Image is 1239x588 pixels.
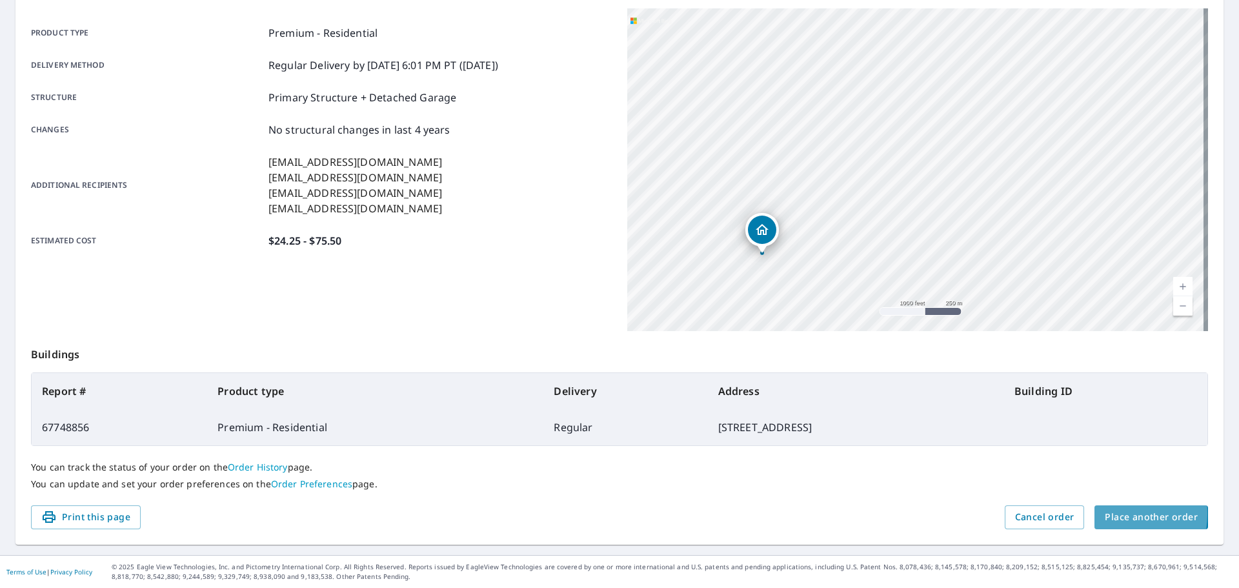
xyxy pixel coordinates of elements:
[31,57,263,73] p: Delivery method
[31,233,263,248] p: Estimated cost
[31,154,263,216] p: Additional recipients
[31,122,263,137] p: Changes
[1105,509,1198,525] span: Place another order
[1015,509,1074,525] span: Cancel order
[228,461,288,473] a: Order History
[268,170,442,185] p: [EMAIL_ADDRESS][DOMAIN_NAME]
[268,185,442,201] p: [EMAIL_ADDRESS][DOMAIN_NAME]
[708,409,1004,445] td: [STREET_ADDRESS]
[207,409,543,445] td: Premium - Residential
[31,461,1208,473] p: You can track the status of your order on the page.
[745,213,779,253] div: Dropped pin, building 1, Residential property, 509 Kea St Kahului, HI 96732
[6,567,46,576] a: Terms of Use
[543,409,707,445] td: Regular
[31,331,1208,372] p: Buildings
[6,568,92,576] p: |
[268,25,378,41] p: Premium - Residential
[1005,505,1085,529] button: Cancel order
[31,25,263,41] p: Product type
[268,154,442,170] p: [EMAIL_ADDRESS][DOMAIN_NAME]
[32,409,207,445] td: 67748856
[1173,296,1193,316] a: Current Level 15, Zoom Out
[50,567,92,576] a: Privacy Policy
[207,373,543,409] th: Product type
[1173,277,1193,296] a: Current Level 15, Zoom In
[1094,505,1208,529] button: Place another order
[112,562,1233,582] p: © 2025 Eagle View Technologies, Inc. and Pictometry International Corp. All Rights Reserved. Repo...
[268,233,341,248] p: $24.25 - $75.50
[268,201,442,216] p: [EMAIL_ADDRESS][DOMAIN_NAME]
[708,373,1004,409] th: Address
[31,478,1208,490] p: You can update and set your order preferences on the page.
[32,373,207,409] th: Report #
[271,478,352,490] a: Order Preferences
[268,57,498,73] p: Regular Delivery by [DATE] 6:01 PM PT ([DATE])
[268,90,456,105] p: Primary Structure + Detached Garage
[1004,373,1207,409] th: Building ID
[41,509,130,525] span: Print this page
[543,373,707,409] th: Delivery
[31,90,263,105] p: Structure
[31,505,141,529] button: Print this page
[268,122,450,137] p: No structural changes in last 4 years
